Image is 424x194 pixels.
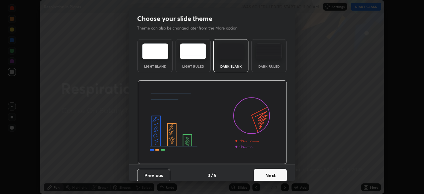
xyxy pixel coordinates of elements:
img: darkThemeBanner.d06ce4a2.svg [137,80,287,164]
h4: / [211,172,213,179]
img: darkRuledTheme.de295e13.svg [256,43,282,59]
h2: Choose your slide theme [137,14,212,23]
button: Next [254,169,287,182]
div: Light Blank [142,65,168,68]
div: Dark Blank [218,65,244,68]
button: Previous [137,169,170,182]
p: Theme can also be changed later from the More option [137,25,244,31]
h4: 3 [208,172,210,179]
div: Dark Ruled [256,65,282,68]
img: darkTheme.f0cc69e5.svg [218,43,244,59]
h4: 5 [214,172,216,179]
div: Light Ruled [180,65,206,68]
img: lightRuledTheme.5fabf969.svg [180,43,206,59]
img: lightTheme.e5ed3b09.svg [142,43,168,59]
